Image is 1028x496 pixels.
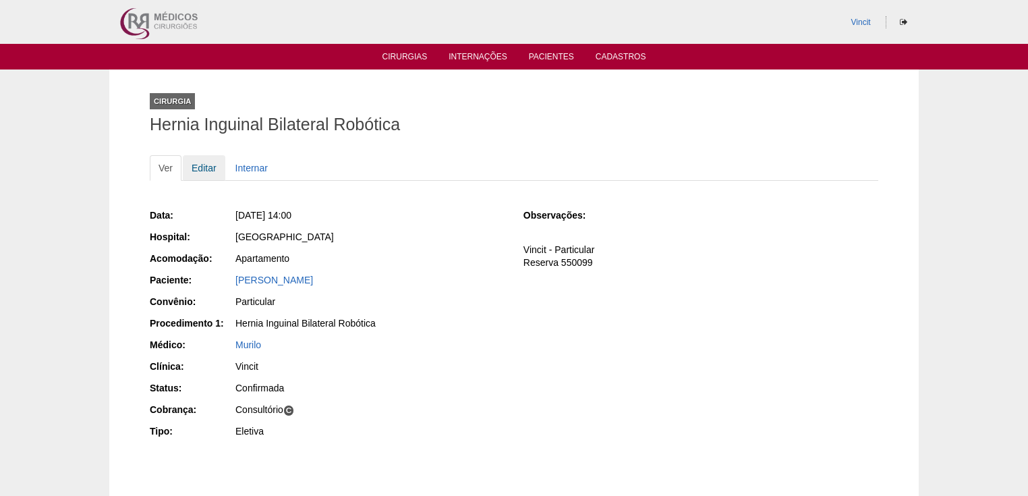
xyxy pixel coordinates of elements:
a: Internar [227,155,277,181]
a: Cadastros [596,52,646,65]
div: Apartamento [235,252,505,265]
div: Hospital: [150,230,234,244]
div: Tipo: [150,424,234,438]
a: Murilo [235,339,261,350]
a: Editar [183,155,225,181]
a: [PERSON_NAME] [235,275,313,285]
h1: Hernia Inguinal Bilateral Robótica [150,116,878,133]
div: Médico: [150,338,234,352]
div: [GEOGRAPHIC_DATA] [235,230,505,244]
div: Cirurgia [150,93,195,109]
div: Vincit [235,360,505,373]
span: [DATE] 14:00 [235,210,291,221]
div: Procedimento 1: [150,316,234,330]
a: Pacientes [529,52,574,65]
a: Ver [150,155,181,181]
div: Acomodação: [150,252,234,265]
div: Observações: [523,209,608,222]
p: Vincit - Particular Reserva 550099 [523,244,878,269]
div: Eletiva [235,424,505,438]
div: Particular [235,295,505,308]
a: Vincit [851,18,871,27]
div: Confirmada [235,381,505,395]
div: Data: [150,209,234,222]
div: Status: [150,381,234,395]
span: C [283,405,295,416]
div: Cobrança: [150,403,234,416]
div: Clínica: [150,360,234,373]
a: Internações [449,52,507,65]
div: Consultório [235,403,505,416]
div: Paciente: [150,273,234,287]
div: Hernia Inguinal Bilateral Robótica [235,316,505,330]
i: Sair [900,18,907,26]
a: Cirurgias [382,52,428,65]
div: Convênio: [150,295,234,308]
